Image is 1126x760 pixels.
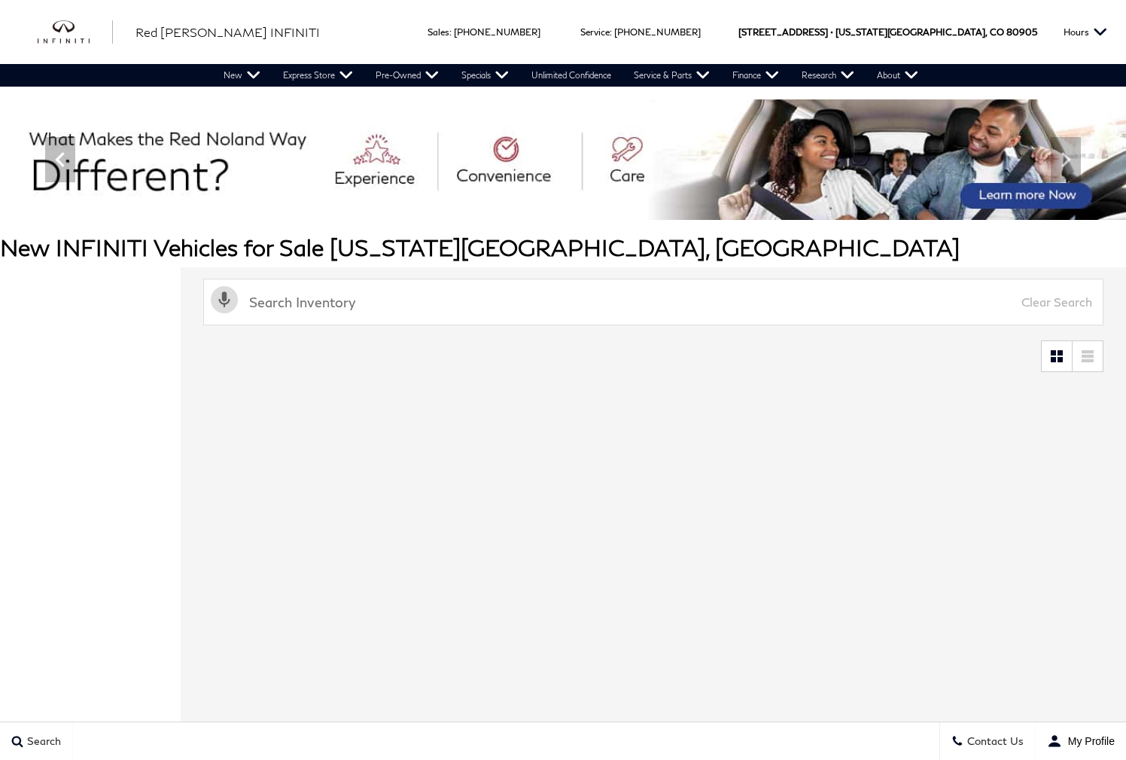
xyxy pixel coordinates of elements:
[1036,722,1126,760] button: user-profile-menu
[450,64,520,87] a: Specials
[38,20,113,44] a: infiniti
[203,279,1103,325] input: Search Inventory
[622,64,721,87] a: Service & Parts
[211,286,238,313] svg: Click to toggle on voice search
[212,64,272,87] a: New
[212,64,930,87] nav: Main Navigation
[721,64,790,87] a: Finance
[23,735,61,748] span: Search
[135,25,320,39] span: Red [PERSON_NAME] INFINITI
[520,64,622,87] a: Unlimited Confidence
[738,26,1037,38] a: [STREET_ADDRESS] • [US_STATE][GEOGRAPHIC_DATA], CO 80905
[610,26,612,38] span: :
[963,735,1024,748] span: Contact Us
[428,26,449,38] span: Sales
[272,64,364,87] a: Express Store
[1062,735,1115,747] span: My Profile
[614,26,701,38] a: [PHONE_NUMBER]
[454,26,540,38] a: [PHONE_NUMBER]
[866,64,930,87] a: About
[580,26,610,38] span: Service
[449,26,452,38] span: :
[364,64,450,87] a: Pre-Owned
[38,20,113,44] img: INFINITI
[790,64,866,87] a: Research
[135,23,320,41] a: Red [PERSON_NAME] INFINITI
